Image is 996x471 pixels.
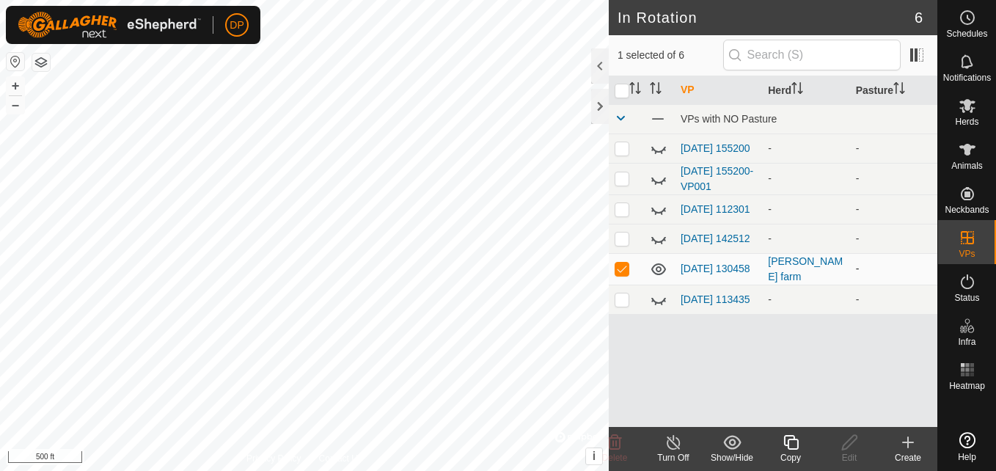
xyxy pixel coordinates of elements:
[768,141,843,156] div: -
[943,73,991,82] span: Notifications
[954,293,979,302] span: Status
[768,171,843,186] div: -
[681,203,750,215] a: [DATE] 112301
[850,224,937,253] td: -
[586,448,602,464] button: i
[958,337,975,346] span: Infra
[945,205,989,214] span: Neckbands
[850,253,937,285] td: -
[618,48,723,63] span: 1 selected of 6
[629,84,641,96] p-sorticon: Activate to sort
[319,452,362,465] a: Contact Us
[762,76,849,105] th: Herd
[958,453,976,461] span: Help
[32,54,50,71] button: Map Layers
[230,18,243,33] span: DP
[850,76,937,105] th: Pasture
[850,194,937,224] td: -
[761,451,820,464] div: Copy
[946,29,987,38] span: Schedules
[959,249,975,258] span: VPs
[681,233,750,244] a: [DATE] 142512
[681,293,750,305] a: [DATE] 113435
[650,84,662,96] p-sorticon: Activate to sort
[602,453,628,463] span: Delete
[723,40,901,70] input: Search (S)
[703,451,761,464] div: Show/Hide
[820,451,879,464] div: Edit
[681,263,750,274] a: [DATE] 130458
[768,202,843,217] div: -
[675,76,762,105] th: VP
[791,84,803,96] p-sorticon: Activate to sort
[850,134,937,163] td: -
[893,84,905,96] p-sorticon: Activate to sort
[7,53,24,70] button: Reset Map
[768,254,843,285] div: [PERSON_NAME] farm
[7,96,24,114] button: –
[618,9,915,26] h2: In Rotation
[768,231,843,247] div: -
[955,117,978,126] span: Herds
[681,113,931,125] div: VPs with NO Pasture
[593,450,596,462] span: i
[915,7,923,29] span: 6
[938,426,996,467] a: Help
[18,12,201,38] img: Gallagher Logo
[7,77,24,95] button: +
[879,451,937,464] div: Create
[951,161,983,170] span: Animals
[850,163,937,194] td: -
[246,452,301,465] a: Privacy Policy
[768,292,843,307] div: -
[681,165,753,192] a: [DATE] 155200-VP001
[644,451,703,464] div: Turn Off
[681,142,750,154] a: [DATE] 155200
[949,381,985,390] span: Heatmap
[850,285,937,314] td: -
